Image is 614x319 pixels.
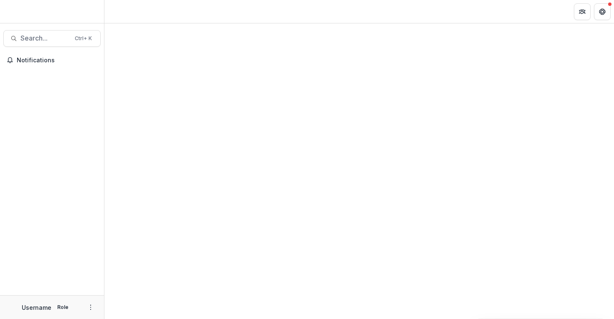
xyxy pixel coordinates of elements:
[86,302,96,312] button: More
[73,34,94,43] div: Ctrl + K
[3,54,101,67] button: Notifications
[20,34,70,42] span: Search...
[3,30,101,47] button: Search...
[574,3,591,20] button: Partners
[17,57,97,64] span: Notifications
[55,304,71,311] p: Role
[594,3,611,20] button: Get Help
[22,303,51,312] p: Username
